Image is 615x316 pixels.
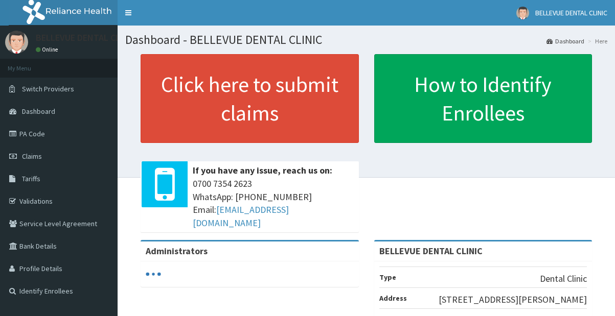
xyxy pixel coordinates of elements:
a: [EMAIL_ADDRESS][DOMAIN_NAME] [193,204,289,229]
p: Dental Clinic [540,272,587,285]
a: Dashboard [546,37,584,45]
a: Online [36,46,60,53]
b: Administrators [146,245,208,257]
strong: BELLEVUE DENTAL CLINIC [379,245,483,257]
a: How to Identify Enrollees [374,54,593,143]
svg: audio-loading [146,266,161,282]
span: BELLEVUE DENTAL CLINIC [535,8,607,17]
p: BELLEVUE DENTAL CLINIC [36,33,136,42]
img: User Image [516,7,529,19]
span: Tariffs [22,174,40,183]
b: Type [379,273,396,282]
a: Click here to submit claims [141,54,359,143]
b: If you have any issue, reach us on: [193,164,332,176]
span: 0700 7354 2623 WhatsApp: [PHONE_NUMBER] Email: [193,177,354,230]
span: Switch Providers [22,84,74,93]
b: Address [379,294,407,303]
span: Dashboard [22,107,55,116]
span: Claims [22,152,42,161]
img: User Image [5,31,28,54]
p: [STREET_ADDRESS][PERSON_NAME] [439,293,587,306]
h1: Dashboard - BELLEVUE DENTAL CLINIC [125,33,607,46]
li: Here [585,37,607,45]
